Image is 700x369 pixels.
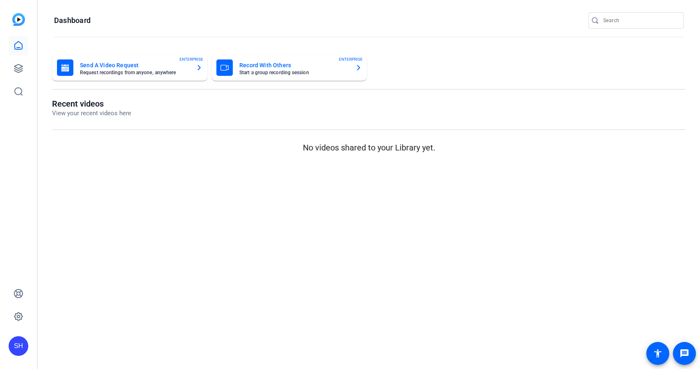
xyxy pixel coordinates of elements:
mat-card-title: Send A Video Request [80,60,189,70]
button: Send A Video RequestRequest recordings from anyone, anywhereENTERPRISE [52,55,207,81]
button: Record With OthersStart a group recording sessionENTERPRISE [211,55,367,81]
span: ENTERPRISE [339,56,363,62]
mat-card-title: Record With Others [239,60,349,70]
mat-card-subtitle: Start a group recording session [239,70,349,75]
img: blue-gradient.svg [12,13,25,26]
mat-icon: accessibility [653,348,663,358]
input: Search [603,16,677,25]
mat-card-subtitle: Request recordings from anyone, anywhere [80,70,189,75]
p: No videos shared to your Library yet. [52,141,686,154]
div: SH [9,336,28,356]
mat-icon: message [680,348,689,358]
span: ENTERPRISE [180,56,203,62]
h1: Recent videos [52,99,131,109]
p: View your recent videos here [52,109,131,118]
h1: Dashboard [54,16,91,25]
